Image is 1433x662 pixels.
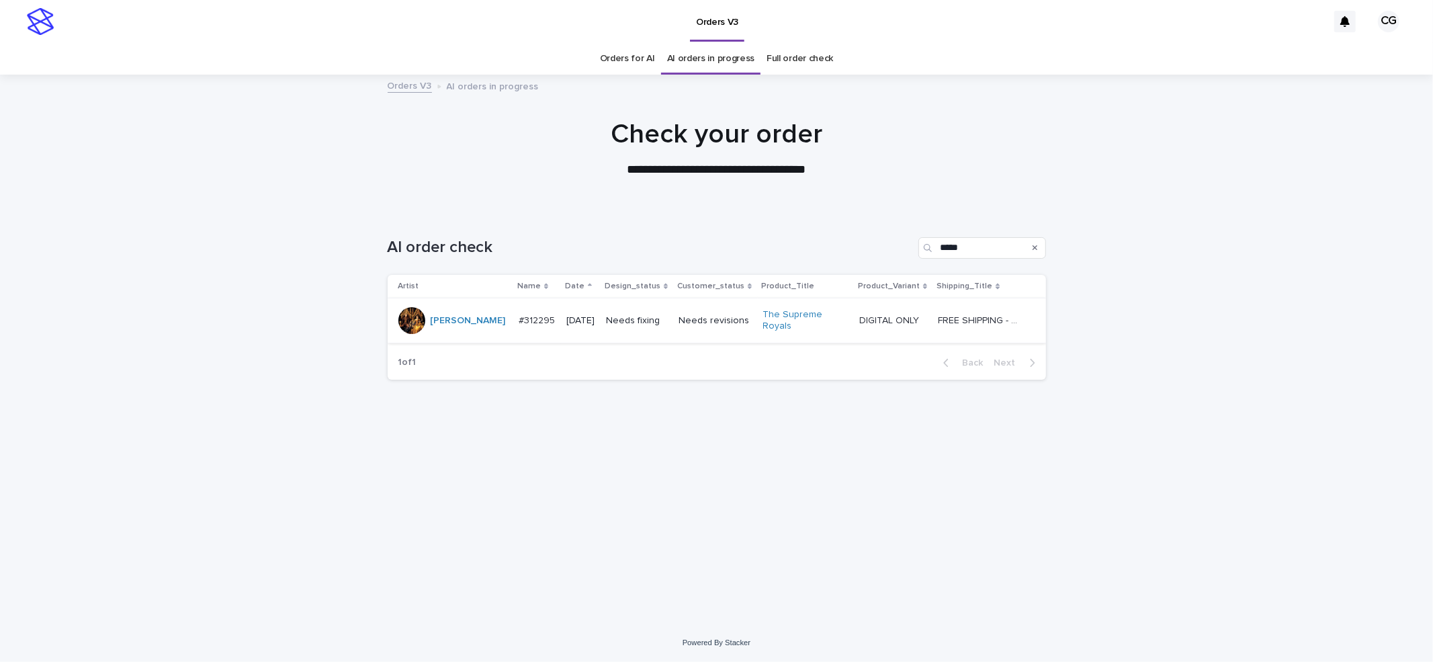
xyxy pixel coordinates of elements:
span: Back [955,358,984,368]
p: Customer_status [677,279,744,294]
button: Back [932,357,989,369]
p: [DATE] [566,315,595,327]
p: Name [517,279,541,294]
a: Powered By Stacker [683,638,750,647]
h1: AI order check [388,238,913,257]
p: Needs revisions [679,315,752,327]
img: stacker-logo-s-only.png [27,8,54,35]
p: #312295 [519,313,558,327]
a: AI orders in progress [667,43,755,75]
input: Search [918,237,1046,259]
div: CG [1378,11,1399,32]
p: AI orders in progress [447,78,539,93]
p: DIGITAL ONLY [859,313,922,327]
p: Artist [398,279,419,294]
p: Shipping_Title [937,279,992,294]
tr: [PERSON_NAME] #312295#312295 [DATE]Needs fixingNeeds revisionsThe Supreme Royals DIGITAL ONLYDIGI... [388,298,1046,343]
p: Needs fixing [606,315,668,327]
a: Full order check [767,43,833,75]
p: Product_Variant [858,279,920,294]
p: Product_Title [762,279,815,294]
a: The Supreme Royals [763,309,847,332]
p: Date [565,279,584,294]
p: 1 of 1 [388,346,427,379]
h1: Check your order [388,118,1046,151]
p: FREE SHIPPING - preview in 1-2 business days, after your approval delivery will take 5-10 b.d. [938,313,1025,327]
p: Design_status [605,279,660,294]
a: Orders for AI [600,43,655,75]
a: Orders V3 [388,77,432,93]
button: Next [989,357,1046,369]
a: [PERSON_NAME] [431,315,506,327]
span: Next [994,358,1024,368]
